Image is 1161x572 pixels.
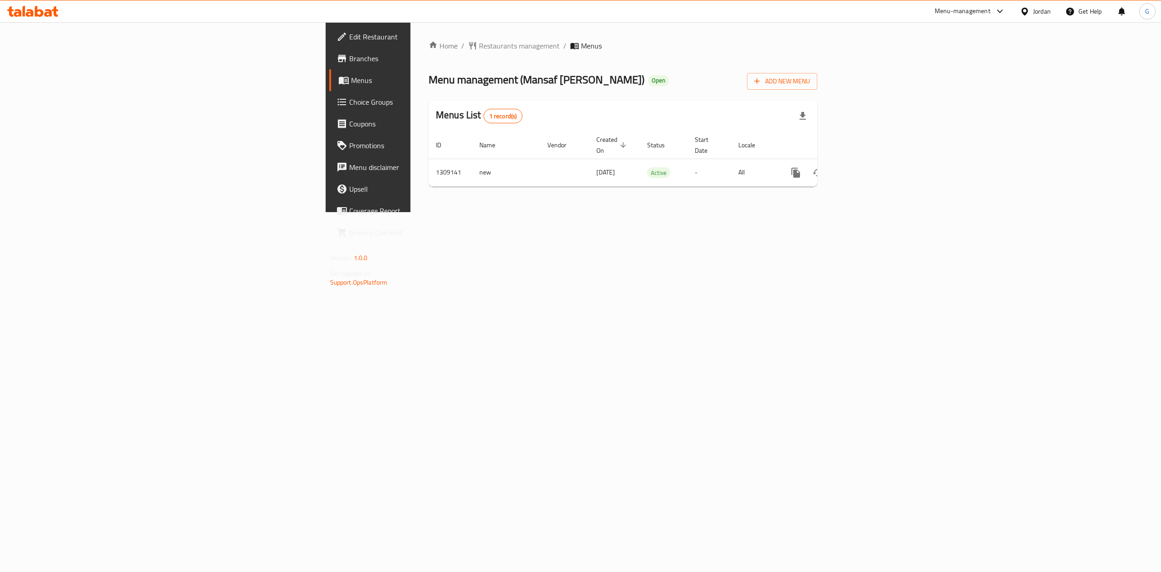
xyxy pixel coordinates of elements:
[330,252,352,264] span: Version:
[731,159,778,186] td: All
[547,140,578,150] span: Vendor
[354,252,368,264] span: 1.0.0
[479,140,507,150] span: Name
[329,113,520,135] a: Coupons
[329,156,520,178] a: Menu disclaimer
[778,131,879,159] th: Actions
[596,134,629,156] span: Created On
[330,267,372,279] span: Get support on:
[754,76,810,87] span: Add New Menu
[349,205,512,216] span: Coverage Report
[688,159,731,186] td: -
[785,162,807,184] button: more
[484,112,522,121] span: 1 record(s)
[792,105,814,127] div: Export file
[349,97,512,107] span: Choice Groups
[747,73,817,90] button: Add New Menu
[330,276,388,288] a: Support.OpsPlatform
[329,200,520,222] a: Coverage Report
[1145,6,1149,16] span: G
[349,227,512,238] span: Grocery Checklist
[1033,6,1051,16] div: Jordan
[738,140,767,150] span: Locale
[329,178,520,200] a: Upsell
[436,140,453,150] span: ID
[695,134,720,156] span: Start Date
[349,53,512,64] span: Branches
[329,48,520,69] a: Branches
[563,40,566,51] li: /
[483,109,523,123] div: Total records count
[648,77,669,84] span: Open
[429,69,644,90] span: Menu management ( Mansaf [PERSON_NAME] )
[436,108,522,123] h2: Menus List
[647,167,670,178] div: Active
[596,166,615,178] span: [DATE]
[329,69,520,91] a: Menus
[647,140,677,150] span: Status
[648,75,669,86] div: Open
[807,162,829,184] button: Change Status
[429,40,817,51] nav: breadcrumb
[329,26,520,48] a: Edit Restaurant
[329,222,520,243] a: Grocery Checklist
[349,118,512,129] span: Coupons
[329,135,520,156] a: Promotions
[429,131,879,187] table: enhanced table
[349,184,512,194] span: Upsell
[581,40,602,51] span: Menus
[935,6,990,17] div: Menu-management
[329,91,520,113] a: Choice Groups
[349,140,512,151] span: Promotions
[349,162,512,173] span: Menu disclaimer
[351,75,512,86] span: Menus
[349,31,512,42] span: Edit Restaurant
[647,168,670,178] span: Active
